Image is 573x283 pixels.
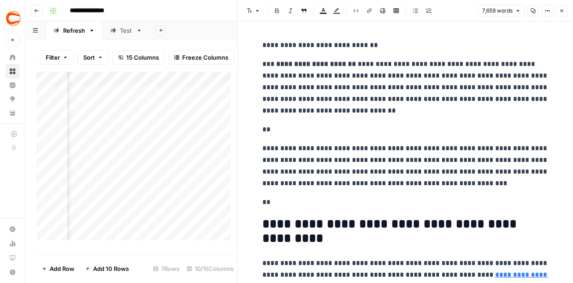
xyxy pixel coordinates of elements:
div: 10/15 Columns [183,261,237,276]
button: Help + Support [5,265,20,279]
span: Freeze Columns [182,53,228,62]
div: Test [120,26,133,35]
button: Filter [40,50,74,65]
a: Usage [5,236,20,251]
span: 15 Columns [126,53,159,62]
span: Sort [83,53,95,62]
button: Workspace: Covers [5,7,20,30]
a: Refresh [46,22,103,39]
a: Browse [5,64,20,78]
a: Opportunities [5,92,20,106]
a: Test [103,22,150,39]
div: 7 Rows [150,261,183,276]
a: Home [5,50,20,65]
span: Add 10 Rows [93,264,129,273]
span: Add Row [50,264,74,273]
button: Sort [77,50,109,65]
a: Learning Hub [5,251,20,265]
button: Add Row [36,261,80,276]
button: Freeze Columns [168,50,234,65]
button: 7,659 words [478,5,525,17]
a: Settings [5,222,20,236]
img: Covers Logo [5,10,21,26]
span: 7,659 words [482,7,513,15]
a: Your Data [5,106,20,120]
button: Add 10 Rows [80,261,134,276]
div: Refresh [63,26,85,35]
a: Insights [5,78,20,92]
button: 15 Columns [112,50,165,65]
span: Filter [46,53,60,62]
